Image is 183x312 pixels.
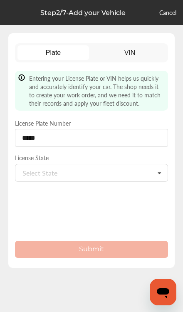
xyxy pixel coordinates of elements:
[22,170,57,176] div: Select State
[18,74,25,81] img: info-Icon.6181e609.svg
[40,9,126,17] p: Step 2 / 7 - Add your Vehicle
[15,71,168,111] div: Entering your License Plate or VIN helps us quickly and accurately identify your car. The shop ne...
[17,45,89,60] a: Plate
[15,154,168,162] label: License State
[159,8,176,17] a: Cancel
[94,45,166,60] a: VIN
[150,279,176,305] iframe: Button to launch messaging window
[15,119,168,127] label: License Plate Number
